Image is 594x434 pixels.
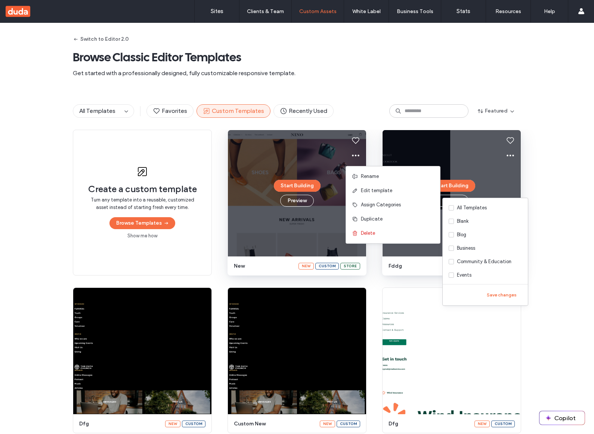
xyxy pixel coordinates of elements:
[88,184,197,195] span: Create a custom template
[429,180,475,192] button: Start Building
[280,107,327,115] span: Recently Used
[389,420,470,428] span: dfg
[211,8,223,15] label: Sites
[203,107,264,115] span: Custom Templates
[73,105,122,117] button: All Templates
[274,180,321,192] button: Start Building
[482,290,522,299] button: Save changes
[352,8,381,15] label: White Label
[280,195,314,207] button: Preview
[337,421,360,427] div: Custom
[298,263,314,270] div: New
[361,215,383,223] span: Duplicate
[73,69,521,77] span: Get started with a professionally designed, fully customizable responsive template.
[182,421,205,427] div: Custom
[495,8,521,15] label: Resources
[457,244,475,252] div: Business
[457,271,471,279] div: Events
[73,50,521,65] span: Browse Classic Editor Templates
[457,8,470,15] label: Stats
[435,195,468,207] button: Preview
[340,263,360,270] div: Store
[197,104,270,118] button: Custom Templates
[457,204,487,212] div: All Templates
[457,258,511,265] div: Community & Education
[361,201,401,209] span: Assign Categories
[73,33,129,45] button: Switch to Editor 2.0
[234,262,294,270] span: new
[234,420,315,428] span: custom new
[79,420,161,428] span: dfg
[273,104,334,118] button: Recently Used
[361,187,392,194] span: Edit template
[361,173,379,180] span: Rename
[146,104,194,118] button: Favorites
[491,421,515,427] div: Custom
[474,421,490,427] div: New
[247,8,284,15] label: Clients & Team
[320,421,335,427] div: New
[544,8,555,15] label: Help
[471,105,521,117] button: Featured
[165,421,180,427] div: New
[299,8,337,15] label: Custom Assets
[361,230,375,237] span: Delete
[127,232,157,240] a: Show me how
[315,263,339,270] div: Custom
[79,107,115,114] span: All Templates
[153,107,187,115] span: Favorites
[88,196,197,211] span: Turn any template into a reusable, customized asset instead of starting fresh every time.
[539,411,585,425] button: Copilot
[457,231,466,238] div: Blog
[397,8,433,15] label: Business Tools
[389,262,449,270] span: fddg
[109,217,175,229] button: Browse Templates
[457,218,468,225] div: Blank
